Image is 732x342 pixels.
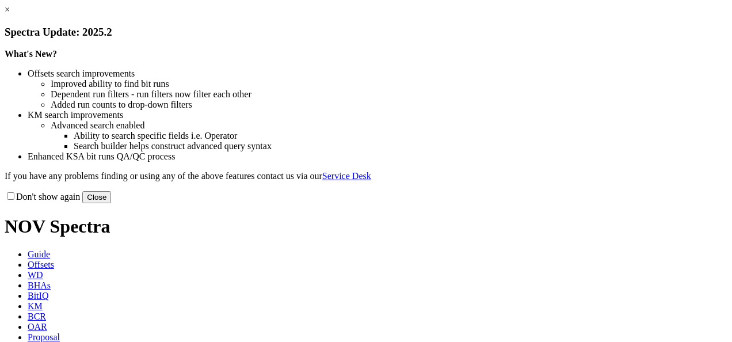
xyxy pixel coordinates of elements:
label: Don't show again [5,192,80,202]
a: × [5,5,10,14]
span: Offsets [28,260,54,269]
li: Added run counts to drop-down filters [51,100,727,110]
span: WD [28,270,43,280]
a: Service Desk [322,171,371,181]
li: Offsets search improvements [28,69,727,79]
li: KM search improvements [28,110,727,120]
span: BitIQ [28,291,48,301]
li: Improved ability to find bit runs [51,79,727,89]
p: If you have any problems finding or using any of the above features contact us via our [5,171,727,181]
strong: What's New? [5,49,57,59]
button: Close [82,191,111,203]
li: Advanced search enabled [51,120,727,131]
li: Dependent run filters - run filters now filter each other [51,89,727,100]
li: Search builder helps construct advanced query syntax [74,141,727,151]
h1: NOV Spectra [5,216,727,237]
h3: Spectra Update: 2025.2 [5,26,727,39]
li: Enhanced KSA bit runs QA/QC process [28,151,727,162]
span: Guide [28,249,50,259]
span: KM [28,301,43,311]
span: BCR [28,311,46,321]
span: Proposal [28,332,60,342]
span: BHAs [28,280,51,290]
span: OAR [28,322,47,332]
input: Don't show again [7,192,14,200]
li: Ability to search specific fields i.e. Operator [74,131,727,141]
